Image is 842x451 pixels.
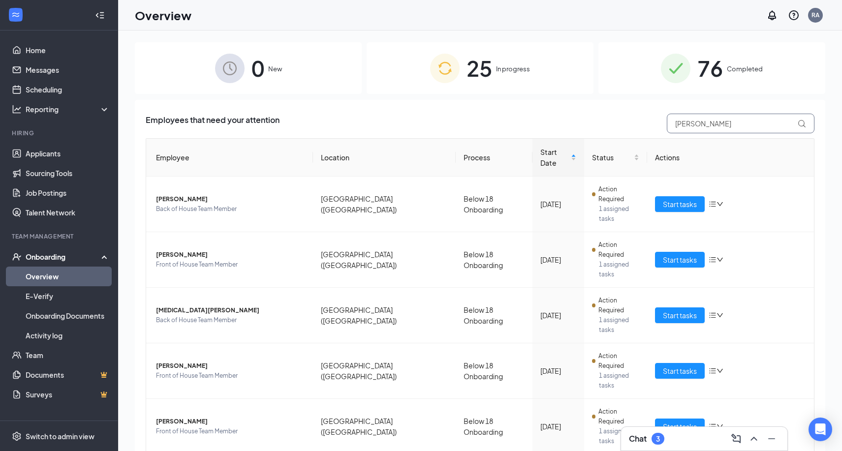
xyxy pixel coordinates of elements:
[667,114,814,133] input: Search by Name, Job Posting, or Process
[655,252,705,268] button: Start tasks
[156,250,305,260] span: [PERSON_NAME]
[655,419,705,434] button: Start tasks
[540,199,577,210] div: [DATE]
[156,417,305,426] span: [PERSON_NAME]
[709,422,717,430] span: bars
[26,203,110,222] a: Talent Network
[709,367,717,375] span: bars
[156,204,305,214] span: Back of House Team Member
[26,365,110,385] a: DocumentsCrown
[456,343,532,399] td: Below 18 Onboarding
[717,367,723,374] span: down
[599,204,639,224] span: 1 assigned tasks
[26,252,101,262] div: Onboarding
[598,296,639,315] span: Action Required
[655,307,705,323] button: Start tasks
[540,310,577,321] div: [DATE]
[746,431,762,447] button: ChevronUp
[467,51,492,85] span: 25
[629,433,647,444] h3: Chat
[26,306,110,326] a: Onboarding Documents
[26,60,110,80] a: Messages
[540,365,577,376] div: [DATE]
[313,343,456,399] td: [GEOGRAPHIC_DATA] ([GEOGRAPHIC_DATA])
[156,305,305,315] span: [MEDICAL_DATA][PERSON_NAME]
[656,435,660,443] div: 3
[788,9,800,21] svg: QuestionInfo
[592,152,632,163] span: Status
[663,365,697,376] span: Start tasks
[12,431,22,441] svg: Settings
[313,288,456,343] td: [GEOGRAPHIC_DATA] ([GEOGRAPHIC_DATA])
[663,254,697,265] span: Start tasks
[26,144,110,163] a: Applicants
[251,51,264,85] span: 0
[456,232,532,288] td: Below 18 Onboarding
[598,407,639,426] span: Action Required
[730,433,742,445] svg: ComposeMessage
[717,201,723,208] span: down
[313,177,456,232] td: [GEOGRAPHIC_DATA] ([GEOGRAPHIC_DATA])
[709,256,717,264] span: bars
[26,326,110,345] a: Activity log
[717,423,723,430] span: down
[766,9,778,21] svg: Notifications
[26,163,110,183] a: Sourcing Tools
[156,371,305,381] span: Front of House Team Member
[135,7,191,24] h1: Overview
[26,80,110,99] a: Scheduling
[12,129,108,137] div: Hiring
[156,260,305,270] span: Front of House Team Member
[156,426,305,436] span: Front of House Team Member
[26,286,110,306] a: E-Verify
[11,10,21,20] svg: WorkstreamLogo
[540,254,577,265] div: [DATE]
[599,371,639,391] span: 1 assigned tasks
[598,351,639,371] span: Action Required
[599,426,639,446] span: 1 assigned tasks
[26,183,110,203] a: Job Postings
[709,311,717,319] span: bars
[717,312,723,319] span: down
[496,64,530,74] span: In progress
[313,139,456,177] th: Location
[26,345,110,365] a: Team
[599,260,639,279] span: 1 assigned tasks
[655,196,705,212] button: Start tasks
[12,232,108,241] div: Team Management
[146,114,280,133] span: Employees that need your attention
[456,139,532,177] th: Process
[811,11,819,19] div: RA
[748,433,760,445] svg: ChevronUp
[26,431,94,441] div: Switch to admin view
[26,385,110,404] a: SurveysCrown
[598,184,639,204] span: Action Required
[766,433,778,445] svg: Minimize
[540,421,577,432] div: [DATE]
[26,267,110,286] a: Overview
[709,200,717,208] span: bars
[156,361,305,371] span: [PERSON_NAME]
[26,40,110,60] a: Home
[647,139,814,177] th: Actions
[156,315,305,325] span: Back of House Team Member
[809,418,832,441] div: Open Intercom Messenger
[663,310,697,321] span: Start tasks
[456,177,532,232] td: Below 18 Onboarding
[717,256,723,263] span: down
[12,252,22,262] svg: UserCheck
[584,139,647,177] th: Status
[26,104,110,114] div: Reporting
[540,147,569,168] span: Start Date
[598,240,639,260] span: Action Required
[456,288,532,343] td: Below 18 Onboarding
[95,10,105,20] svg: Collapse
[728,431,744,447] button: ComposeMessage
[156,194,305,204] span: [PERSON_NAME]
[697,51,723,85] span: 76
[12,104,22,114] svg: Analysis
[663,421,697,432] span: Start tasks
[663,199,697,210] span: Start tasks
[268,64,282,74] span: New
[727,64,763,74] span: Completed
